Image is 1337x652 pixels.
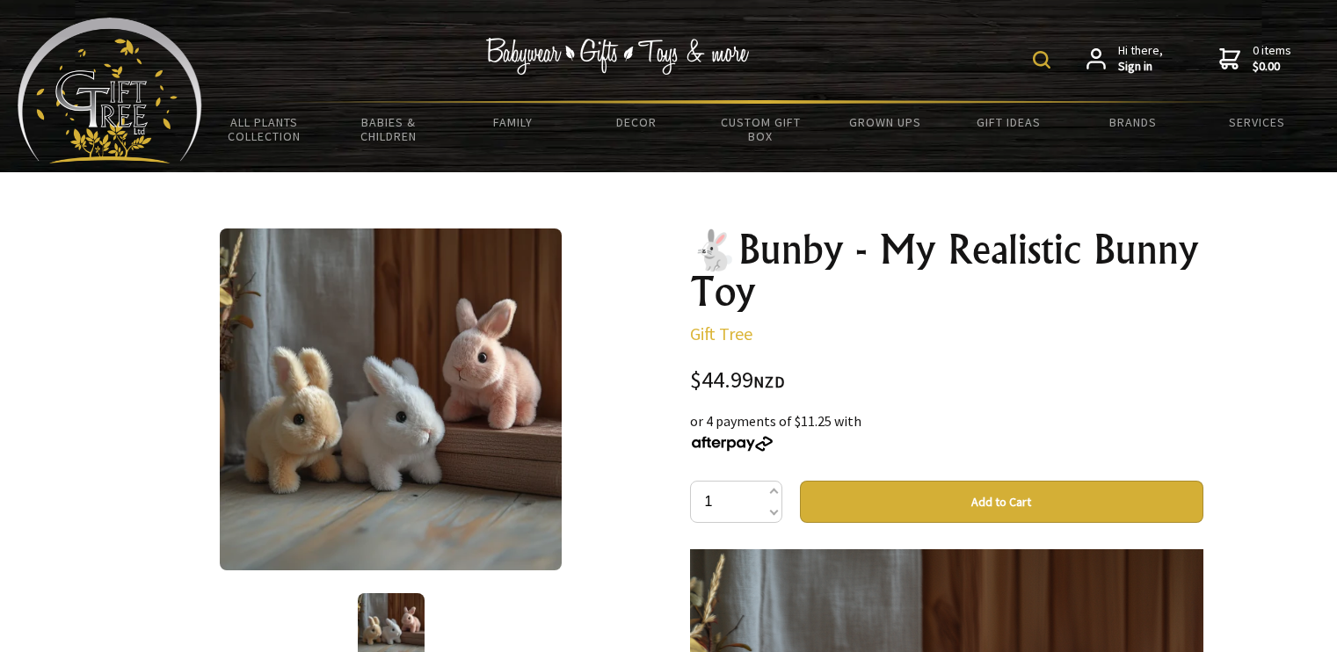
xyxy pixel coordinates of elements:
a: Babies & Children [326,104,450,155]
span: 0 items [1253,42,1291,74]
span: NZD [753,372,785,392]
a: Decor [575,104,699,141]
strong: $0.00 [1253,59,1291,75]
img: product search [1033,51,1050,69]
a: Services [1195,104,1319,141]
img: 🐇Bunby - My Realistic Bunny Toy [220,228,562,570]
a: Family [450,104,574,141]
button: Add to Cart [800,481,1203,523]
img: Afterpay [690,436,774,452]
a: Gift Tree [690,322,752,344]
strong: Sign in [1118,59,1163,75]
h1: 🐇Bunby - My Realistic Bunny Toy [690,228,1203,313]
div: or 4 payments of $11.25 with [690,410,1203,453]
span: Hi there, [1118,43,1163,74]
a: 0 items$0.00 [1219,43,1291,74]
img: Babywear - Gifts - Toys & more [486,38,750,75]
a: Hi there,Sign in [1086,43,1163,74]
div: $44.99 [690,369,1203,393]
a: Custom Gift Box [699,104,823,155]
a: Gift Ideas [947,104,1071,141]
a: All Plants Collection [202,104,326,155]
a: Grown Ups [823,104,947,141]
a: Brands [1072,104,1195,141]
img: Babyware - Gifts - Toys and more... [18,18,202,163]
